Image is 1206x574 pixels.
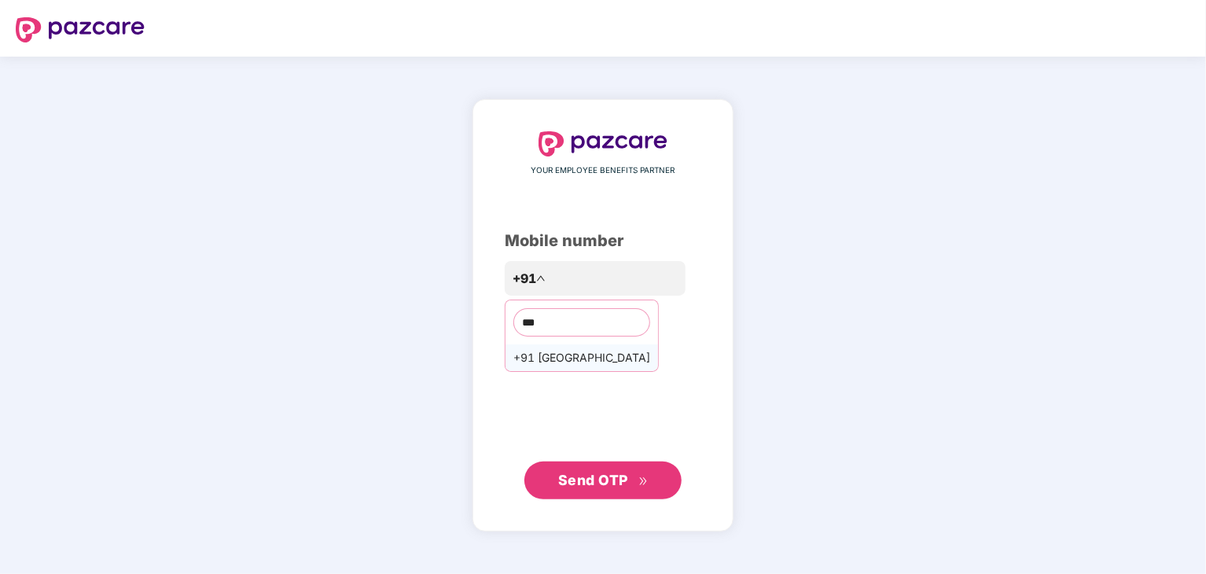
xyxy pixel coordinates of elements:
[506,344,658,371] div: +91 [GEOGRAPHIC_DATA]
[638,476,649,487] span: double-right
[513,269,536,289] span: +91
[536,274,546,283] span: up
[531,164,675,177] span: YOUR EMPLOYEE BENEFITS PARTNER
[16,17,145,42] img: logo
[505,229,701,253] div: Mobile number
[558,472,628,488] span: Send OTP
[524,462,682,499] button: Send OTPdouble-right
[539,131,667,156] img: logo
